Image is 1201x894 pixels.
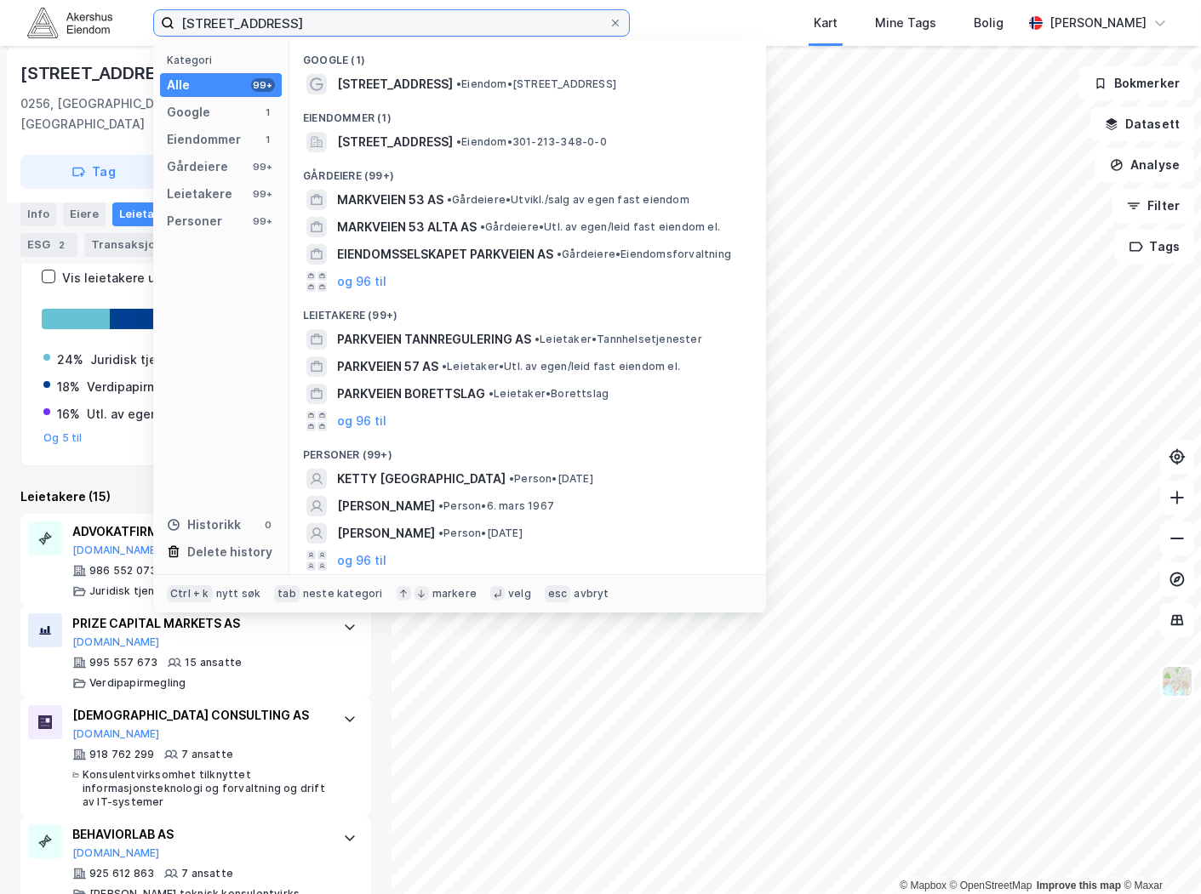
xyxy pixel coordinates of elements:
div: ADVOKATFIRMAET SGB AS [72,521,326,542]
div: BEHAVIORLAB AS [72,824,326,845]
div: 1 [261,133,275,146]
div: 0256, [GEOGRAPHIC_DATA], [GEOGRAPHIC_DATA] [20,94,236,134]
div: Utl. av egen/leid fast eiendom el. [87,404,284,424]
span: KETTY [GEOGRAPHIC_DATA] [337,469,506,489]
button: Bokmerker [1079,66,1194,100]
div: tab [274,585,300,602]
span: Person • 6. mars 1967 [438,499,554,513]
img: akershus-eiendom-logo.9091f326c980b4bce74ccdd9f866810c.svg [27,8,112,37]
span: • [438,499,443,512]
div: Juridisk tjenesteyting [89,584,207,598]
div: Transaksjoner [84,233,201,257]
div: 15 ansatte [185,656,242,669]
div: Alle [167,75,190,95]
div: 99+ [251,187,275,201]
div: Eiendommer [167,129,241,150]
span: Person • [DATE] [509,472,593,486]
div: Kart [814,13,838,33]
div: 0 [261,518,275,532]
a: Mapbox [900,880,947,891]
div: Leietakere [167,184,232,204]
span: • [442,360,447,373]
span: Gårdeiere • Utl. av egen/leid fast eiendom el. [480,220,720,234]
div: Kontrollprogram for chat [1116,812,1201,894]
div: 918 762 299 [89,748,154,761]
button: Filter [1112,189,1194,223]
span: PARKVEIEN TANNREGULERING AS [337,329,531,350]
a: Improve this map [1037,880,1121,891]
div: Mine Tags [875,13,936,33]
div: 99+ [251,214,275,228]
iframe: Chat Widget [1116,812,1201,894]
div: neste kategori [303,587,383,601]
div: Leietakere (99+) [289,295,766,326]
div: nytt søk [216,587,261,601]
button: [DOMAIN_NAME] [72,635,160,649]
div: Google (1) [289,40,766,71]
span: Eiendom • 301-213-348-0-0 [456,135,607,149]
button: og 96 til [337,411,386,431]
div: Gårdeiere [167,157,228,177]
div: 18% [57,377,80,397]
button: og 96 til [337,550,386,571]
span: PARKVEIEN BORETTSLAG [337,384,485,404]
div: Verdipapirmegling [87,377,195,397]
span: [PERSON_NAME] [337,496,435,516]
div: Kategori [167,54,282,66]
span: • [438,527,443,539]
span: • [447,193,452,206]
button: og 96 til [337,271,386,292]
div: Ctrl + k [167,585,213,602]
span: • [480,220,485,233]
span: Person • [DATE] [438,527,523,540]
div: Vis leietakere uten ansatte [62,268,224,288]
div: 1 [261,105,275,119]
img: Z [1161,665,1193,698]
button: [DOMAIN_NAME] [72,727,160,741]
span: [PERSON_NAME] [337,523,435,544]
div: [PERSON_NAME] [1049,13,1147,33]
div: Eiendommer (1) [289,98,766,128]
div: 16% [57,404,80,424]
div: velg [508,587,531,601]
div: 925 612 863 [89,867,154,880]
span: • [535,333,540,345]
div: Gårdeiere (99+) [289,156,766,186]
div: 2 [54,236,71,253]
div: Juridisk tjenesteyting [90,350,220,370]
span: Eiendom • [STREET_ADDRESS] [456,77,616,91]
button: Tag [20,155,167,189]
div: Personer [167,211,222,231]
div: Eiere [63,202,106,226]
div: Info [20,202,56,226]
button: [DOMAIN_NAME] [72,544,160,557]
span: Leietaker • Borettslag [489,387,609,401]
input: Søk på adresse, matrikkel, gårdeiere, leietakere eller personer [174,10,609,36]
span: • [456,135,461,148]
span: MARKVEIEN 53 ALTA AS [337,217,477,237]
div: Bolig [974,13,1004,33]
span: Leietaker • Utl. av egen/leid fast eiendom el. [442,360,680,373]
div: 995 557 673 [89,656,157,669]
span: Gårdeiere • Eiendomsforvaltning [557,248,731,261]
div: 99+ [251,78,275,92]
div: 7 ansatte [181,748,233,761]
span: Leietaker • Tannhelsetjenester [535,333,702,346]
div: [STREET_ADDRESS] [20,60,187,87]
span: EIENDOMSSELSKAPET PARKVEIEN AS [337,244,553,265]
div: PRIZE CAPITAL MARKETS AS [72,613,326,634]
span: • [509,472,514,485]
div: ESG [20,233,77,257]
span: [STREET_ADDRESS] [337,132,453,152]
button: Tags [1115,230,1194,264]
div: Delete history [187,542,272,562]
div: Verdipapirmegling [89,676,186,690]
div: Leietakere (15) [20,487,371,507]
span: Gårdeiere • Utvikl./salg av egen fast eiendom [447,193,689,207]
span: • [456,77,461,90]
div: 24% [57,350,83,370]
div: 99+ [251,160,275,174]
div: avbryt [574,587,609,601]
button: Datasett [1090,107,1194,141]
span: MARKVEIEN 53 AS [337,190,443,210]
